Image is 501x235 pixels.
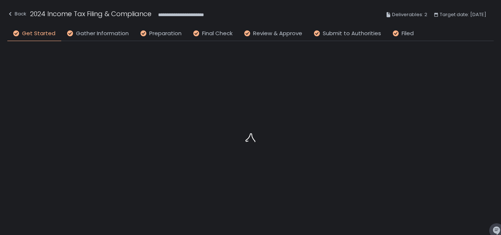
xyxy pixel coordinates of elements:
[30,9,151,19] h1: 2024 Income Tax Filing & Compliance
[323,29,381,38] span: Submit to Authorities
[402,29,414,38] span: Filed
[149,29,182,38] span: Preparation
[440,10,486,19] span: Target date: [DATE]
[202,29,233,38] span: Final Check
[7,9,26,21] button: Back
[76,29,129,38] span: Gather Information
[22,29,55,38] span: Get Started
[253,29,302,38] span: Review & Approve
[7,10,26,18] div: Back
[392,10,427,19] span: Deliverables: 2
